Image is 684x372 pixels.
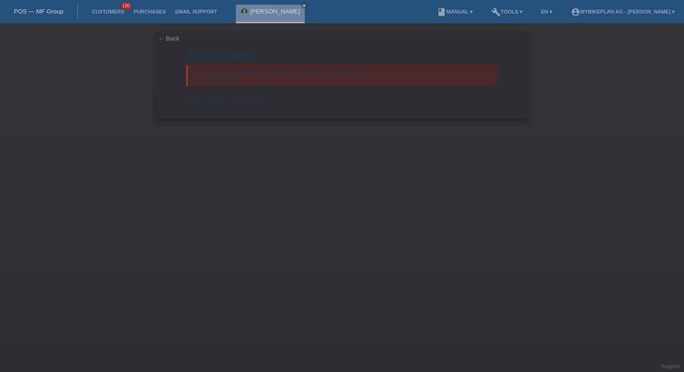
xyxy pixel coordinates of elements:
[661,363,680,370] a: Support
[129,9,170,14] a: Purchases
[301,2,308,9] a: close
[186,48,498,60] h1: Add purchase
[186,95,234,102] span: Available amount:
[186,65,498,86] div: We are currently unable to grant the credit limit to the customer. Blocked customer.
[236,95,262,102] span: CHF 0.00
[250,8,300,15] a: [PERSON_NAME]
[487,9,527,14] a: buildTools ▾
[170,9,221,14] a: Email Support
[158,35,180,42] a: ← Back
[566,9,679,14] a: account_circleMybikeplan AG - [PERSON_NAME] ▾
[536,9,557,14] a: EN ▾
[121,2,132,10] span: 100
[302,3,307,8] i: close
[87,9,129,14] a: Customers
[437,7,446,17] i: book
[14,8,63,15] a: POS — MF Group
[432,9,477,14] a: bookManual ▾
[571,7,580,17] i: account_circle
[491,7,501,17] i: build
